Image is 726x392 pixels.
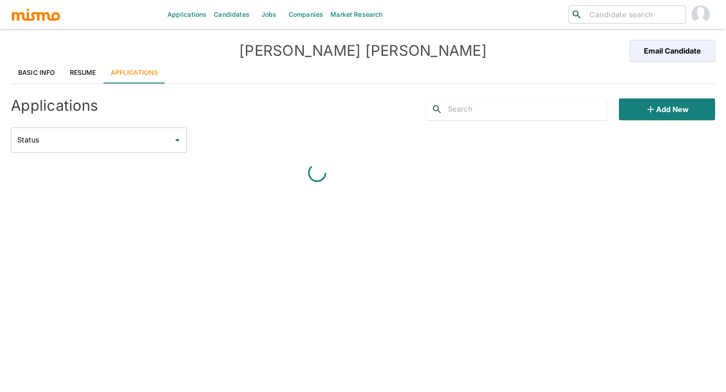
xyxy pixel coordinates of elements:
[103,62,166,83] a: Applications
[586,8,682,21] input: Candidate search
[187,42,539,60] h4: [PERSON_NAME] [PERSON_NAME]
[619,98,715,120] button: Add new
[448,102,607,117] input: Search
[630,40,715,62] button: Email Candidate
[171,134,184,147] button: Open
[11,62,63,83] a: Basic Info
[11,8,61,21] img: logo
[63,62,103,83] a: Resume
[426,98,448,120] button: search
[11,97,98,115] h4: Applications
[692,5,710,24] img: Carmen Vilachá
